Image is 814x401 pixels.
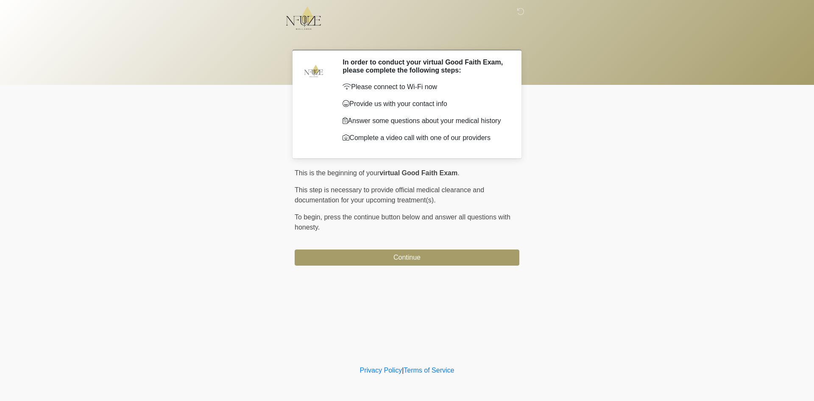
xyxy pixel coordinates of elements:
[295,213,510,231] span: press the continue button below and answer all questions with honesty.
[360,367,402,374] a: Privacy Policy
[457,169,459,177] span: .
[379,169,457,177] strong: virtual Good Faith Exam
[343,99,507,109] p: Provide us with your contact info
[404,367,454,374] a: Terms of Service
[295,213,324,221] span: To begin,
[295,169,379,177] span: This is the beginning of your
[343,58,507,74] h2: In order to conduct your virtual Good Faith Exam, please complete the following steps:
[343,133,507,143] p: Complete a video call with one of our providers
[343,82,507,92] p: Please connect to Wi-Fi now
[295,186,484,204] span: This step is necessary to provide official medical clearance and documentation for your upcoming ...
[288,31,526,46] h1: ‎ ‎ ‎
[402,367,404,374] a: |
[343,116,507,126] p: Answer some questions about your medical history
[301,58,326,84] img: Agent Avatar
[295,250,519,266] button: Continue
[286,6,321,30] img: NFuze Wellness Logo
